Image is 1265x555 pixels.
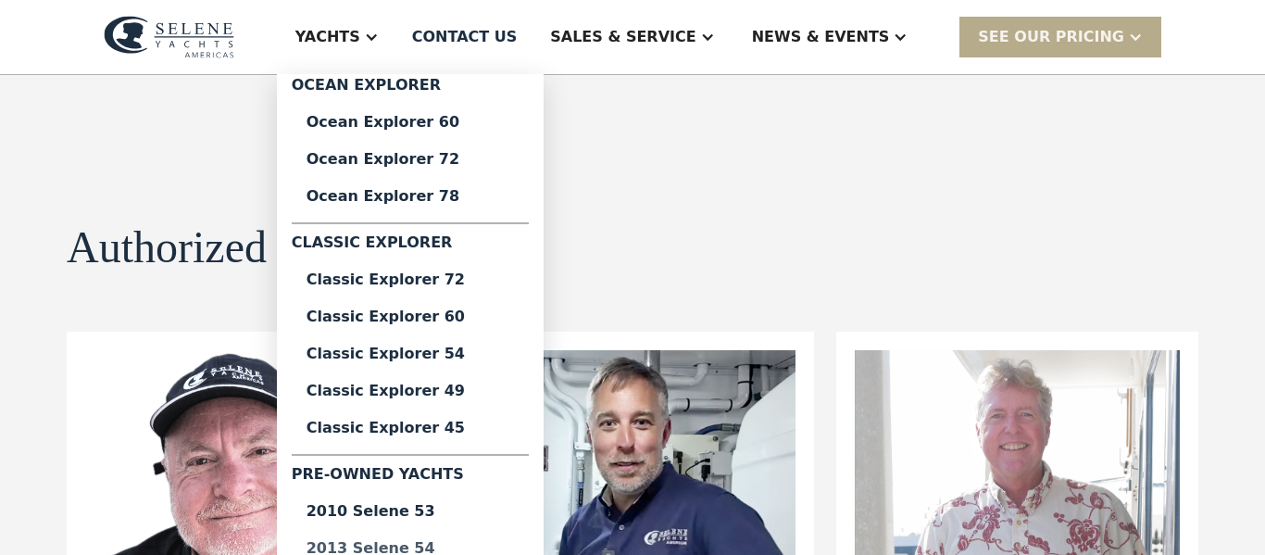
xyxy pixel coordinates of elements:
div: News & EVENTS [752,26,890,48]
div: 2010 Selene 53 [307,504,514,519]
div: Contact US [412,26,518,48]
a: Classic Explorer 72 [292,261,529,298]
h1: Authorized Sales [67,223,371,272]
div: Ocean Explorer 78 [307,189,514,204]
a: Classic Explorer 54 [292,335,529,372]
div: Classic Explorer [292,232,529,261]
div: Sales & Service [550,26,695,48]
div: Classic Explorer 60 [307,309,514,324]
a: Ocean Explorer 78 [292,178,529,215]
div: SEE Our Pricing [978,26,1124,48]
div: Yachts [295,26,360,48]
a: Ocean Explorer 72 [292,141,529,178]
a: Ocean Explorer 60 [292,104,529,141]
div: Classic Explorer 72 [307,272,514,287]
div: SEE Our Pricing [959,17,1161,57]
a: Classic Explorer 60 [292,298,529,335]
div: Ocean Explorer 72 [307,152,514,167]
a: Classic Explorer 45 [292,410,529,447]
a: Classic Explorer 49 [292,372,529,410]
div: Pre-Owned Yachts [292,463,529,493]
div: Classic Explorer 54 [307,347,514,361]
div: Ocean Explorer [292,74,529,104]
div: Classic Explorer 49 [307,384,514,398]
div: Ocean Explorer 60 [307,115,514,130]
div: Classic Explorer 45 [307,421,514,435]
img: logo [104,16,234,58]
a: 2010 Selene 53 [292,493,529,530]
